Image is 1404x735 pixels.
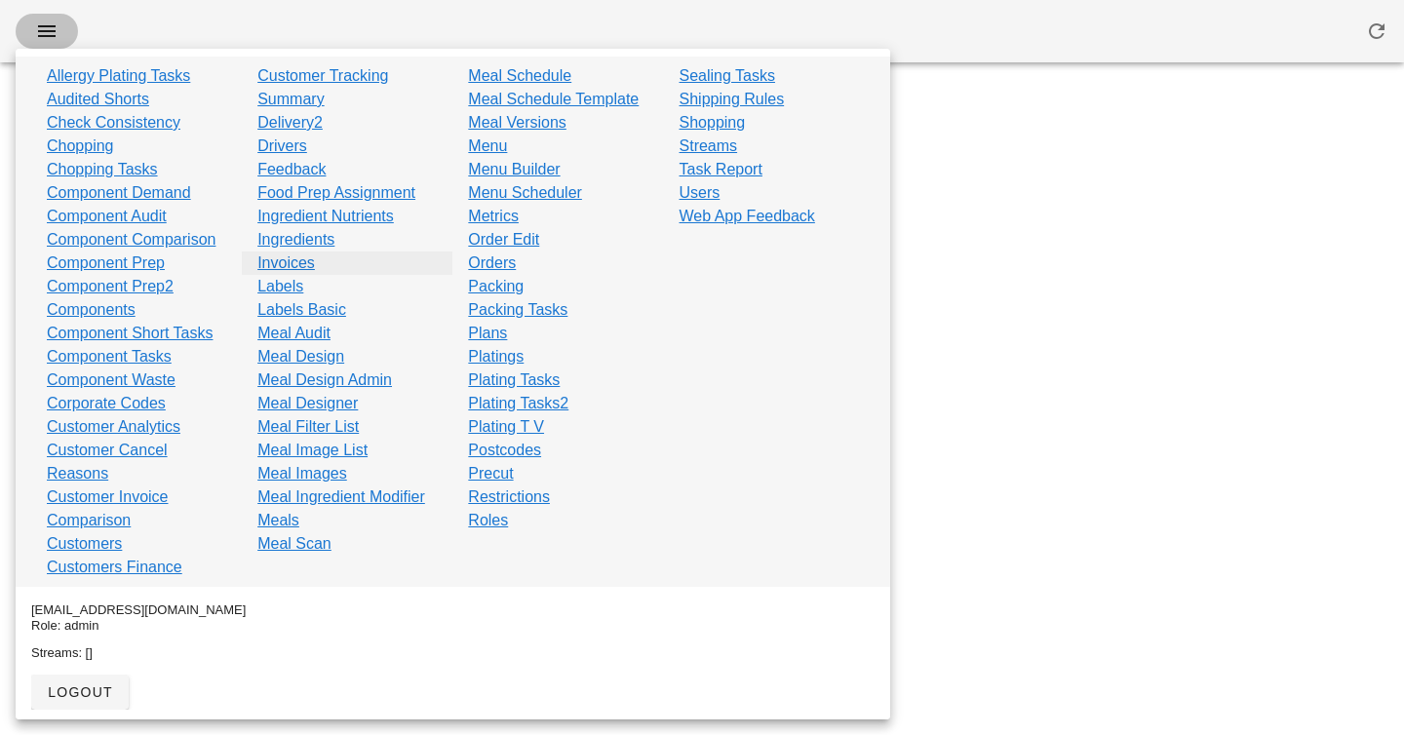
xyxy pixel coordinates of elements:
a: Component Short Tasks [47,322,213,345]
a: Customers [47,532,122,556]
a: Chopping [47,135,114,158]
a: Platings [468,345,524,368]
a: Food Prep Assignment [257,181,415,205]
button: logout [31,675,129,710]
a: Metrics [468,205,519,228]
a: Corporate Codes [47,392,166,415]
a: Meal Image List [257,439,368,462]
div: [EMAIL_ADDRESS][DOMAIN_NAME] [31,602,875,618]
a: Feedback [257,158,326,181]
div: Role: admin [31,618,875,634]
a: Delivery2 [257,111,323,135]
a: Orders [468,251,516,275]
a: Customer Invoice Comparison [47,485,226,532]
a: Customer Analytics [47,415,180,439]
a: Customer Cancel Reasons [47,439,226,485]
a: Roles [468,509,508,532]
a: Users [680,181,721,205]
a: Meal Schedule Template [468,88,639,111]
a: Plating T V [468,415,544,439]
a: Component Audit [47,205,167,228]
a: Ingredients [257,228,334,251]
a: Component Comparison [47,228,215,251]
a: Meal Ingredient Modifier [257,485,425,509]
a: Postcodes [468,439,541,462]
a: Invoices [257,251,315,275]
a: Labels [257,275,303,298]
a: Task Report [680,158,762,181]
a: Customer Tracking Summary [257,64,437,111]
a: Meal Design [257,345,344,368]
a: Component Demand [47,181,191,205]
a: Order Edit [468,228,539,251]
a: Menu Builder [468,158,560,181]
a: Meal Images [257,462,347,485]
a: Check Consistency [47,111,180,135]
a: Precut [468,462,513,485]
a: Meal Versions [468,111,566,135]
a: Plating Tasks [468,368,560,392]
a: Packing Tasks [468,298,567,322]
a: Menu Scheduler [468,181,582,205]
a: Chopping Tasks [47,158,158,181]
a: Customers Finance [47,556,182,579]
a: Components [47,298,136,322]
a: Shipping Rules [680,88,785,111]
a: Restrictions [468,485,550,509]
a: Meal Audit [257,322,331,345]
a: Meal Scan [257,532,331,556]
a: Component Waste [47,368,175,392]
div: Streams: [] [31,645,875,661]
a: Labels Basic [257,298,346,322]
a: Packing [468,275,524,298]
a: Component Tasks [47,345,172,368]
a: Component Prep2 [47,275,174,298]
a: Meal Designer [257,392,358,415]
a: Component Prep [47,251,165,275]
a: Shopping [680,111,746,135]
a: Plans [468,322,507,345]
a: Meal Schedule [468,64,571,88]
span: logout [47,684,113,700]
a: Meal Design Admin [257,368,392,392]
a: Streams [680,135,738,158]
a: Meal Filter List [257,415,359,439]
a: Allergy Plating Tasks [47,64,190,88]
a: Ingredient Nutrients [257,205,394,228]
a: Web App Feedback [680,205,815,228]
a: Audited Shorts [47,88,149,111]
a: Sealing Tasks [680,64,775,88]
a: Drivers [257,135,307,158]
a: Menu [468,135,507,158]
a: Meals [257,509,299,532]
a: Plating Tasks2 [468,392,568,415]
